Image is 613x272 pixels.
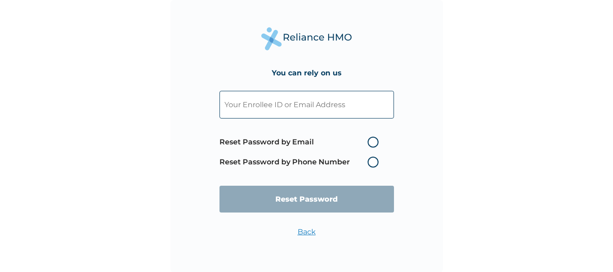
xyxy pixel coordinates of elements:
[219,91,394,119] input: Your Enrollee ID or Email Address
[219,132,383,172] span: Password reset method
[261,27,352,50] img: Reliance Health's Logo
[219,186,394,213] input: Reset Password
[272,69,342,77] h4: You can rely on us
[219,157,383,168] label: Reset Password by Phone Number
[298,227,316,236] a: Back
[219,137,383,148] label: Reset Password by Email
